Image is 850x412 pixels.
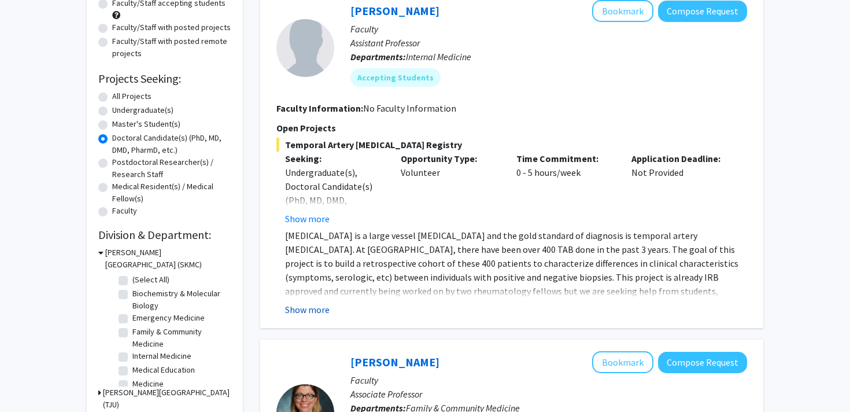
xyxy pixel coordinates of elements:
button: Compose Request to Amy Cunningham [658,352,747,373]
p: Seeking: [285,152,383,165]
button: Show more [285,212,330,226]
b: Faculty Information: [276,102,363,114]
button: Show more [285,303,330,317]
div: Undergraduate(s), Doctoral Candidate(s) (PhD, MD, DMD, PharmD, etc.), Medical Resident(s) / Medic... [285,165,383,249]
a: [PERSON_NAME] [350,355,439,369]
label: (Select All) [132,274,169,286]
label: Medical Education [132,364,195,376]
p: Opportunity Type: [401,152,499,165]
p: Faculty [350,373,747,387]
label: Internal Medicine [132,350,191,362]
label: Postdoctoral Researcher(s) / Research Staff [112,156,231,181]
label: Emergency Medicine [132,312,205,324]
p: Open Projects [276,121,747,135]
span: Internal Medicine [406,51,471,62]
label: Medical Resident(s) / Medical Fellow(s) [112,181,231,205]
span: No Faculty Information [363,102,456,114]
h2: Division & Department: [98,228,231,242]
h3: [PERSON_NAME][GEOGRAPHIC_DATA] (SKMC) [105,247,231,271]
label: Master's Student(s) [112,118,180,130]
label: Faculty/Staff with posted remote projects [112,35,231,60]
label: Medicine [132,378,164,390]
label: Family & Community Medicine [132,326,228,350]
button: Compose Request to Tim Wilson [658,1,747,22]
a: [PERSON_NAME] [350,3,439,18]
p: Time Commitment: [516,152,615,165]
label: Undergraduate(s) [112,104,173,116]
button: Add Amy Cunningham to Bookmarks [592,351,653,373]
label: Doctoral Candidate(s) (PhD, MD, DMD, PharmD, etc.) [112,132,231,156]
div: Not Provided [623,152,738,226]
label: Biochemistry & Molecular Biology [132,288,228,312]
b: Departments: [350,51,406,62]
p: [MEDICAL_DATA] is a large vessel [MEDICAL_DATA] and the gold standard of diagnosis is temporal ar... [285,229,747,312]
label: Faculty/Staff with posted projects [112,21,231,34]
p: Faculty [350,22,747,36]
p: Application Deadline: [631,152,730,165]
h3: [PERSON_NAME][GEOGRAPHIC_DATA] (TJU) [103,387,231,411]
div: Volunteer [392,152,508,226]
p: Assistant Professor [350,36,747,50]
p: Associate Professor [350,387,747,401]
label: Faculty [112,205,137,217]
label: All Projects [112,90,151,102]
span: Temporal Artery [MEDICAL_DATA] Registry [276,138,747,152]
mat-chip: Accepting Students [350,68,441,87]
iframe: Chat [9,360,49,403]
div: 0 - 5 hours/week [508,152,623,226]
h2: Projects Seeking: [98,72,231,86]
